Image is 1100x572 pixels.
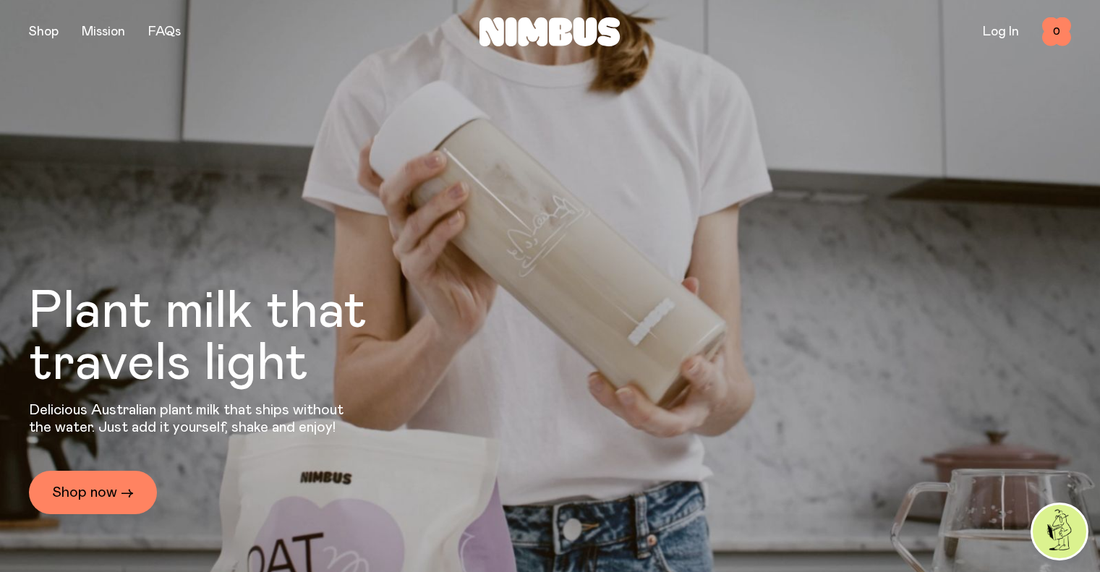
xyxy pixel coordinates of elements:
[29,286,445,390] h1: Plant milk that travels light
[1033,505,1086,558] img: agent
[29,401,353,436] p: Delicious Australian plant milk that ships without the water. Just add it yourself, shake and enjoy!
[983,25,1019,38] a: Log In
[29,471,157,514] a: Shop now →
[1042,17,1071,46] button: 0
[148,25,181,38] a: FAQs
[82,25,125,38] a: Mission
